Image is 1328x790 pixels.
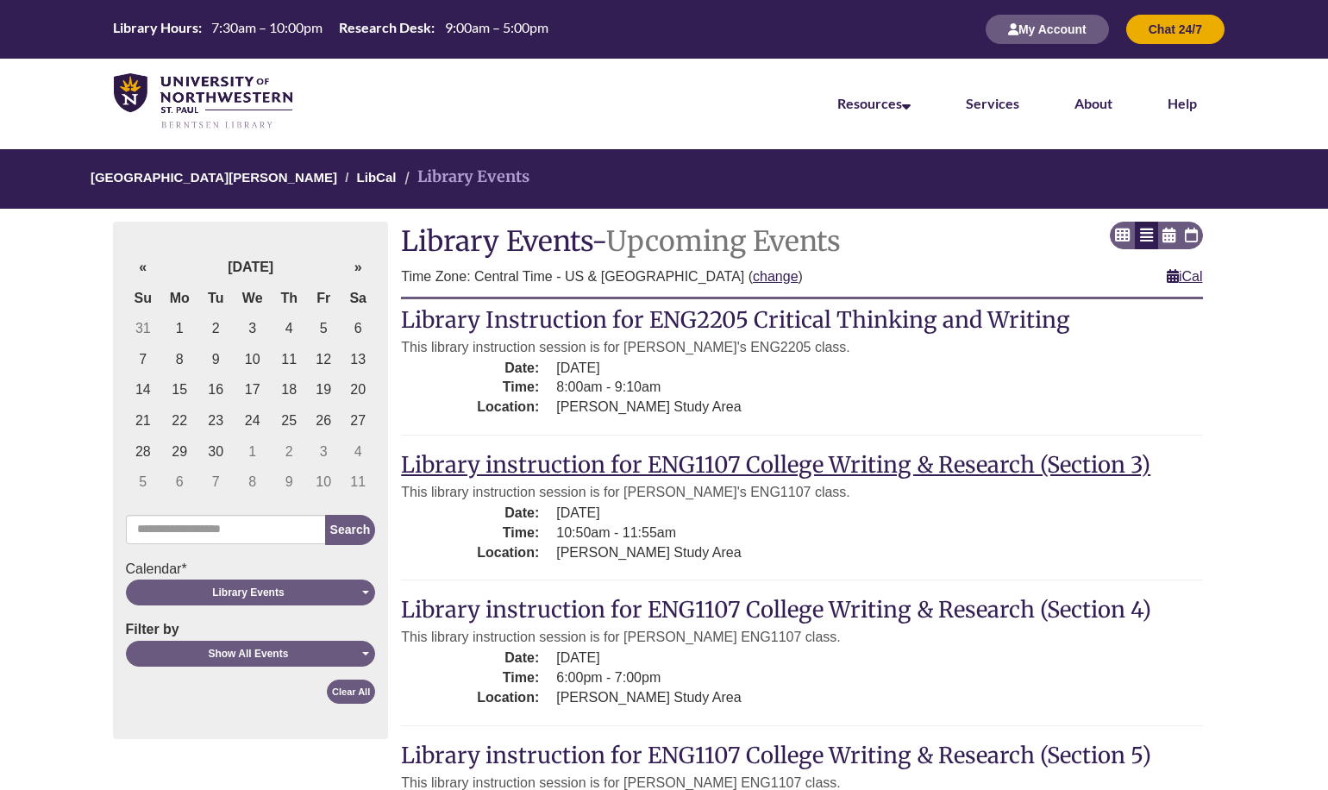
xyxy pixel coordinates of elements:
[198,436,233,467] td: 30
[198,283,233,314] th: Tu
[126,405,161,436] td: 21
[211,19,323,35] span: 7:30am – 10:00pm
[401,398,539,417] dt: Location:
[401,596,1151,624] a: Library instruction for ENG1107 College Writing & Research (Section 4)
[1126,15,1225,44] button: Chat 24/7
[306,374,341,405] td: 19
[106,18,204,37] th: Library Hours:
[556,668,1202,688] dd: 6:00pm - 7:00pm
[966,95,1019,111] a: Services
[126,252,376,498] table: Date Picker
[401,359,539,379] dt: Date:
[233,405,272,436] td: 24
[401,688,539,708] dt: Location:
[272,344,306,375] td: 11
[106,18,554,41] a: Hours Today
[272,467,306,498] td: 9
[233,283,272,314] th: We
[556,398,1202,417] dd: [PERSON_NAME] Study Area
[556,688,1202,708] dd: [PERSON_NAME] Study Area
[401,306,1070,334] a: Library Instruction for ENG2205 Critical Thinking and Writing
[401,227,1202,257] h1: -
[401,336,1202,359] div: This library instruction session is for [PERSON_NAME]'s ENG2205 class.
[126,374,161,405] td: 14
[401,266,1202,288] div: Time Zone: Central Time - US & [GEOGRAPHIC_DATA] ( )
[233,344,272,375] td: 10
[126,313,161,344] td: 31
[556,649,1202,668] dd: [DATE]
[198,313,233,344] td: 2
[1126,22,1225,36] a: Chat 24/7
[272,374,306,405] td: 18
[606,224,841,259] span: Upcoming Events
[753,269,799,284] a: change
[401,504,539,524] dt: Date:
[341,467,375,498] td: 11
[306,283,341,314] th: Fr
[198,344,233,375] td: 9
[556,359,1202,379] dd: [DATE]
[986,15,1109,44] button: My Account
[233,436,272,467] td: 1
[837,95,911,111] a: Resources
[126,641,376,667] button: Show All Events
[401,543,539,563] dt: Location:
[341,283,375,314] th: Sa
[126,436,161,467] td: 28
[1168,95,1197,111] a: Help
[114,73,292,130] img: UNWSP Library Logo
[160,405,198,436] td: 22
[401,481,1202,504] div: This library instruction session is for [PERSON_NAME]'s ENG1107 class.
[272,313,306,344] td: 4
[400,165,529,190] li: Library Events
[160,313,198,344] td: 1
[198,405,233,436] td: 23
[401,668,539,688] dt: Time:
[401,224,592,259] span: Library Events
[306,467,341,498] td: 10
[986,22,1109,36] a: My Account
[306,344,341,375] td: 12
[198,467,233,498] td: 7
[306,313,341,344] td: 5
[401,742,1151,769] a: Library instruction for ENG1107 College Writing & Research (Section 5)
[306,436,341,467] td: 3
[233,467,272,498] td: 8
[126,344,161,375] td: 7
[233,374,272,405] td: 17
[332,18,437,37] th: Research Desk:
[341,374,375,405] td: 20
[357,170,397,185] a: LibCal
[556,378,1202,398] dd: 8:00am - 9:10am
[341,405,375,436] td: 27
[126,515,326,544] input: Search for event...
[160,344,198,375] td: 8
[272,436,306,467] td: 2
[126,622,179,636] span: Filter by
[113,149,1216,209] nav: Breadcrumb
[1074,95,1112,111] a: About
[160,374,198,405] td: 15
[401,451,1150,479] a: Library instruction for ENG1107 College Writing & Research (Section 3)
[126,580,376,605] button: Library Events
[160,467,198,498] td: 6
[401,649,539,668] dt: Date:
[327,680,375,705] a: Clear All
[181,561,186,576] span: Required
[106,18,554,39] table: Hours Today
[131,646,366,661] div: Show All Events
[341,344,375,375] td: 13
[401,626,1202,649] div: This library instruction session is for [PERSON_NAME] ENG1107 class.
[556,524,1202,543] dd: 10:50am - 11:55am
[556,543,1202,563] dd: [PERSON_NAME] Study Area
[91,170,337,185] a: [GEOGRAPHIC_DATA][PERSON_NAME]
[160,283,198,314] th: Mo
[160,436,198,467] td: 29
[198,374,233,405] td: 16
[341,252,375,283] th: »
[556,504,1202,524] dd: [DATE]
[1167,269,1203,284] a: iCal
[341,436,375,467] td: 4
[160,252,341,283] th: [DATE]
[126,252,161,283] th: «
